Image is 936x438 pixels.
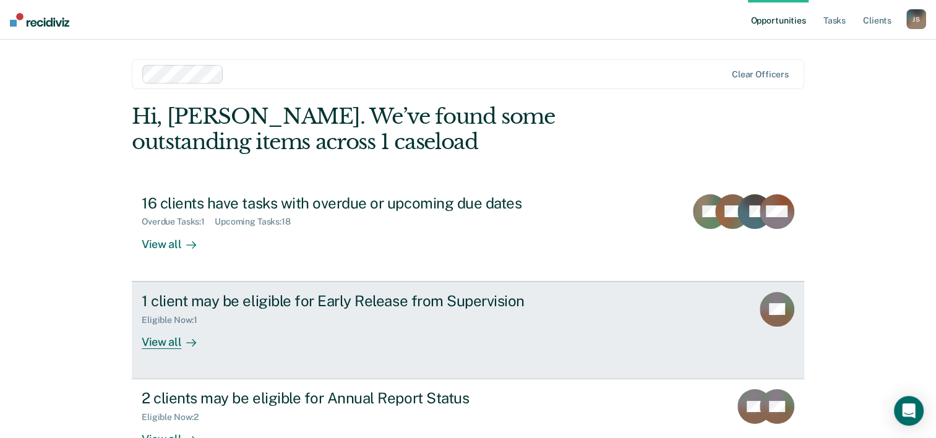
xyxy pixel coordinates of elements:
[142,217,215,227] div: Overdue Tasks : 1
[142,389,576,407] div: 2 clients may be eligible for Annual Report Status
[132,104,669,155] div: Hi, [PERSON_NAME]. We’ve found some outstanding items across 1 caseload
[142,227,211,251] div: View all
[142,315,207,325] div: Eligible Now : 1
[142,325,211,349] div: View all
[142,194,576,212] div: 16 clients have tasks with overdue or upcoming due dates
[142,412,208,423] div: Eligible Now : 2
[215,217,301,227] div: Upcoming Tasks : 18
[10,13,69,27] img: Recidiviz
[906,9,926,29] div: J S
[132,281,804,379] a: 1 client may be eligible for Early Release from SupervisionEligible Now:1View all
[732,69,789,80] div: Clear officers
[142,292,576,310] div: 1 client may be eligible for Early Release from Supervision
[132,184,804,281] a: 16 clients have tasks with overdue or upcoming due datesOverdue Tasks:1Upcoming Tasks:18View all
[906,9,926,29] button: JS
[894,396,924,426] div: Open Intercom Messenger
